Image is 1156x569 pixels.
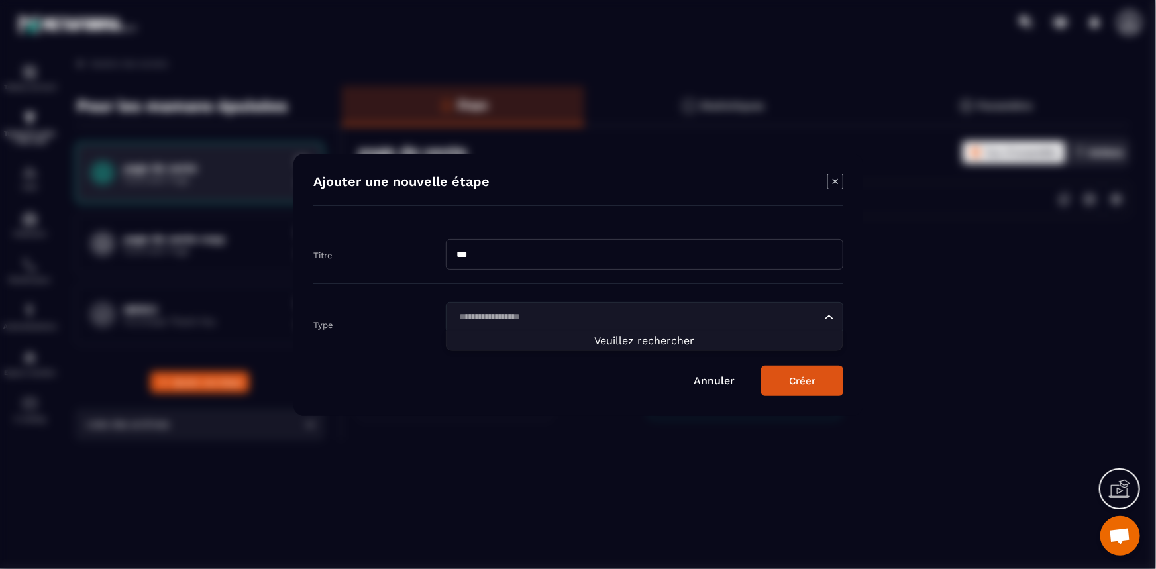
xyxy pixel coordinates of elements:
[446,302,843,333] div: Search for option
[694,374,735,387] a: Annuler
[459,335,560,346] span: Le champ est invalide
[313,319,333,329] label: Type
[761,366,843,396] button: Créer
[454,310,821,325] input: Search for option
[313,250,333,260] label: Titre
[313,174,490,192] h4: Ajouter une nouvelle étape
[1100,516,1140,556] a: Ouvrir le chat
